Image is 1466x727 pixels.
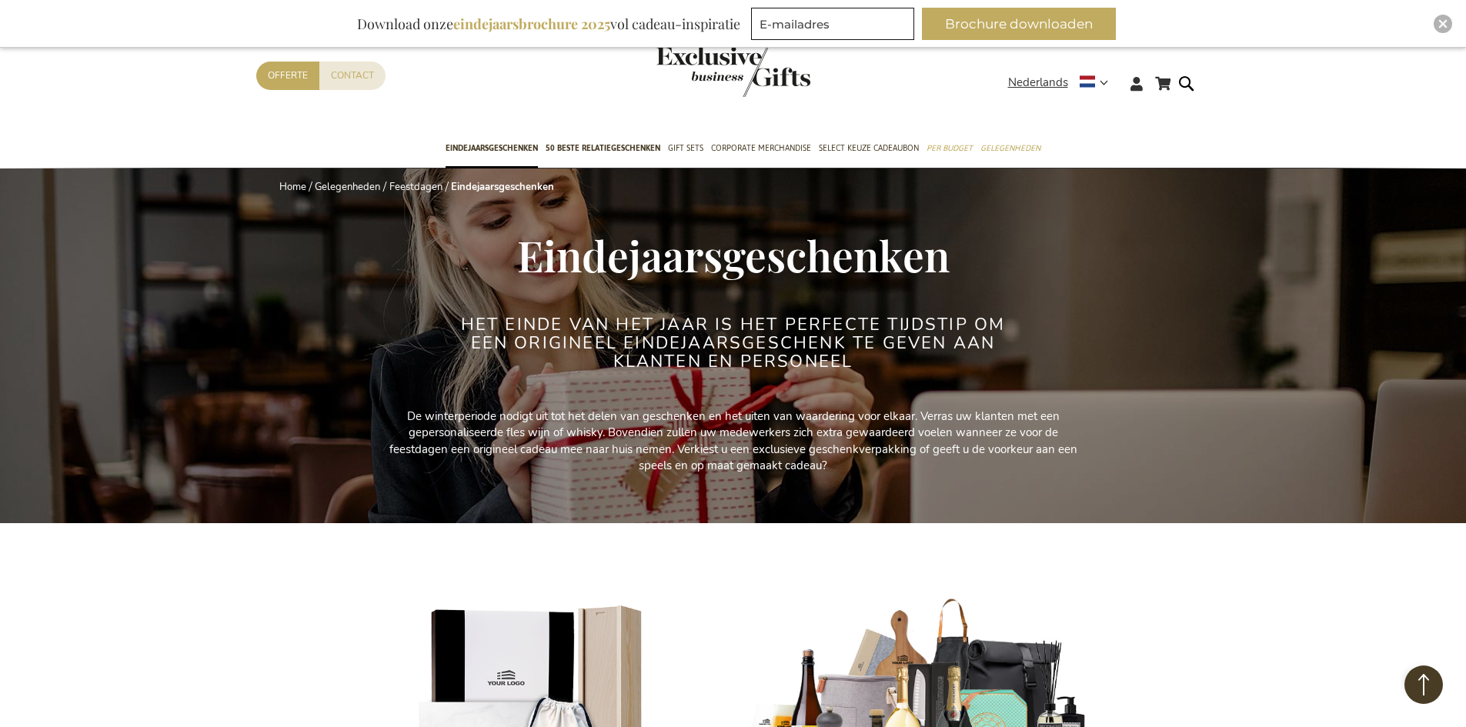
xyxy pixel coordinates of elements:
[819,140,919,156] span: Select Keuze Cadeaubon
[315,180,380,194] a: Gelegenheden
[445,315,1022,372] h2: Het einde van het jaar is het perfecte tijdstip om een origineel eindejaarsgeschenk te geven aan ...
[751,8,919,45] form: marketing offers and promotions
[656,46,733,97] a: store logo
[453,15,610,33] b: eindejaarsbrochure 2025
[711,140,811,156] span: Corporate Merchandise
[319,62,386,90] a: Contact
[980,140,1040,156] span: Gelegenheden
[350,8,747,40] div: Download onze vol cadeau-inspiratie
[1434,15,1452,33] div: Close
[1008,74,1118,92] div: Nederlands
[389,180,442,194] a: Feestdagen
[256,62,319,90] a: Offerte
[546,140,660,156] span: 50 beste relatiegeschenken
[751,8,914,40] input: E-mailadres
[517,226,950,283] span: Eindejaarsgeschenken
[279,180,306,194] a: Home
[451,180,554,194] strong: Eindejaarsgeschenken
[927,140,973,156] span: Per Budget
[446,140,538,156] span: Eindejaarsgeschenken
[668,140,703,156] span: Gift Sets
[1008,74,1068,92] span: Nederlands
[656,46,810,97] img: Exclusive Business gifts logo
[1438,19,1448,28] img: Close
[922,8,1116,40] button: Brochure downloaden
[387,409,1080,475] p: De winterperiode nodigt uit tot het delen van geschenken en het uiten van waardering voor elkaar....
